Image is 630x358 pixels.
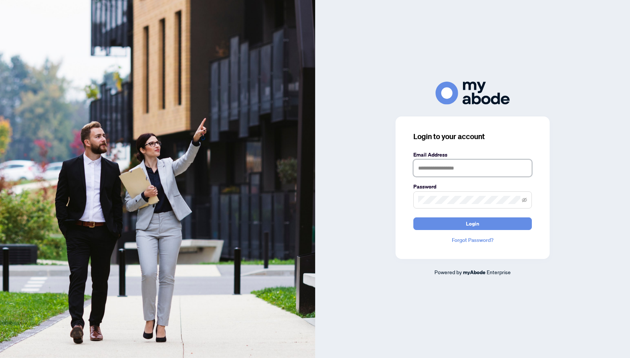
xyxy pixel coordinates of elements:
[434,269,462,275] span: Powered by
[413,151,532,159] label: Email Address
[487,269,511,275] span: Enterprise
[413,183,532,191] label: Password
[413,236,532,244] a: Forgot Password?
[466,218,479,230] span: Login
[436,82,510,104] img: ma-logo
[463,268,486,276] a: myAbode
[522,197,527,203] span: eye-invisible
[413,217,532,230] button: Login
[413,131,532,142] h3: Login to your account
